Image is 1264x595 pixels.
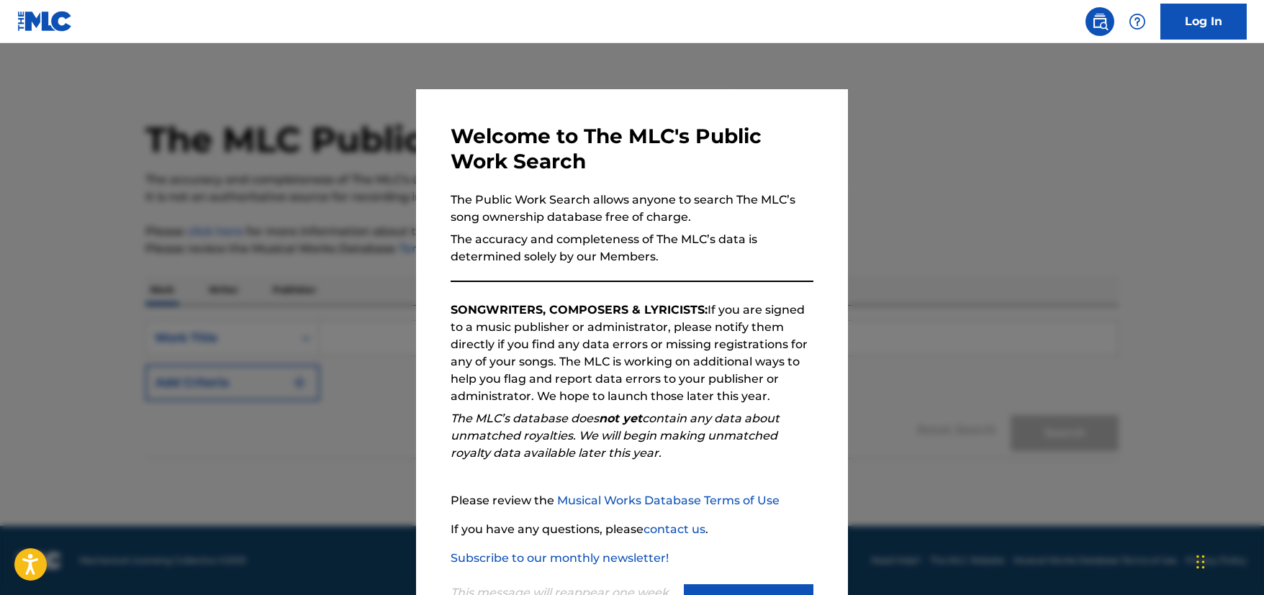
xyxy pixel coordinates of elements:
[1196,540,1205,583] div: Drag
[451,551,669,565] a: Subscribe to our monthly newsletter!
[451,124,813,174] h3: Welcome to The MLC's Public Work Search
[451,231,813,265] p: The accuracy and completeness of The MLC’s data is determined solely by our Members.
[1129,13,1146,30] img: help
[17,11,73,32] img: MLC Logo
[557,494,780,507] a: Musical Works Database Terms of Use
[644,522,705,536] a: contact us
[1123,7,1152,36] div: Help
[451,303,708,317] strong: SONGWRITERS, COMPOSERS & LYRICISTS:
[451,191,813,226] p: The Public Work Search allows anyone to search The MLC’s song ownership database free of charge.
[1160,4,1247,40] a: Log In
[1085,7,1114,36] a: Public Search
[451,412,780,460] em: The MLC’s database does contain any data about unmatched royalties. We will begin making unmatche...
[451,301,813,405] p: If you are signed to a music publisher or administrator, please notify them directly if you find ...
[451,492,813,509] p: Please review the
[1091,13,1109,30] img: search
[451,521,813,538] p: If you have any questions, please .
[599,412,642,425] strong: not yet
[1192,526,1264,595] iframe: Chat Widget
